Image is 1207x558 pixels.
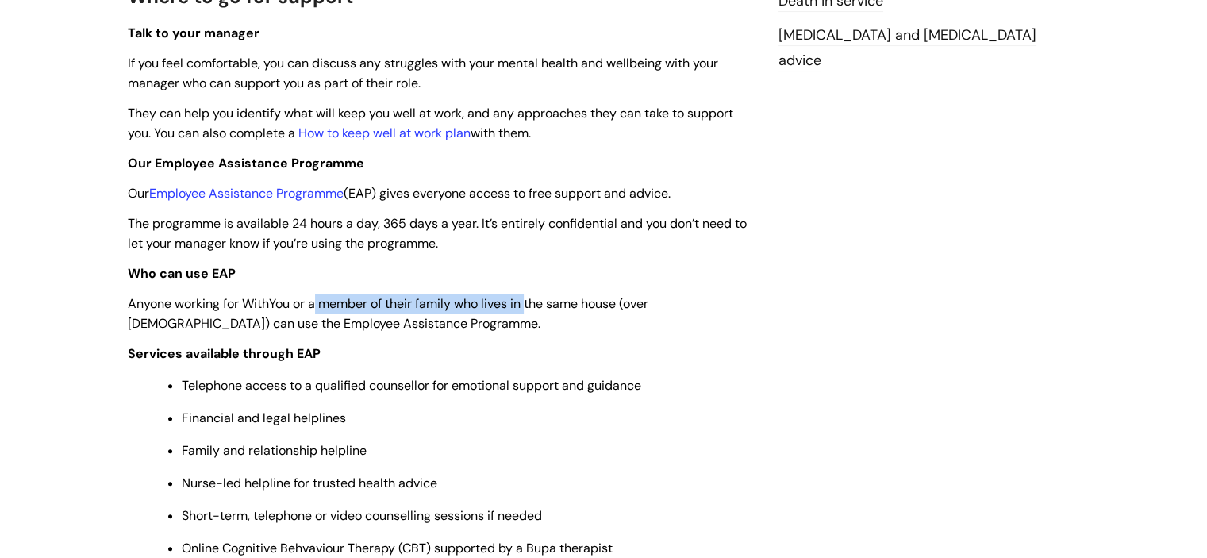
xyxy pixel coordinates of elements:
[128,215,747,252] span: The programme is available 24 hours a day, 365 days a year. It’s entirely confidential and you do...
[128,155,364,171] span: Our Employee Assistance Programme
[128,345,321,362] strong: Services available through EAP
[471,125,531,141] span: with them.
[298,125,471,141] a: How to keep well at work plan
[128,105,733,141] span: They can help you identify what will keep you well at work, and any approaches they can take to s...
[128,185,671,202] span: Our (EAP) gives everyone access to free support and advice.
[182,442,367,459] span: Family and relationship helpline
[182,410,346,426] span: Financial and legal helplines
[128,55,718,91] span: If you feel comfortable, you can discuss any struggles with your mental health and wellbeing with...
[182,475,437,491] span: Nurse-led helpline for trusted health advice
[128,265,236,282] strong: Who can use EAP
[182,377,641,394] span: Telephone access to a qualified counsellor for emotional support and guidance
[778,25,1036,71] a: [MEDICAL_DATA] and [MEDICAL_DATA] advice
[182,540,613,556] span: Online Cognitive Behvaviour Therapy (CBT) supported by a Bupa therapist
[128,25,259,41] span: Talk to your manager
[149,185,344,202] a: Employee Assistance Programme
[128,295,648,332] span: Anyone working for WithYou or a member of their family who lives in the same house (over [DEMOGRA...
[182,507,542,524] span: Short-term, telephone or video counselling sessions if needed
